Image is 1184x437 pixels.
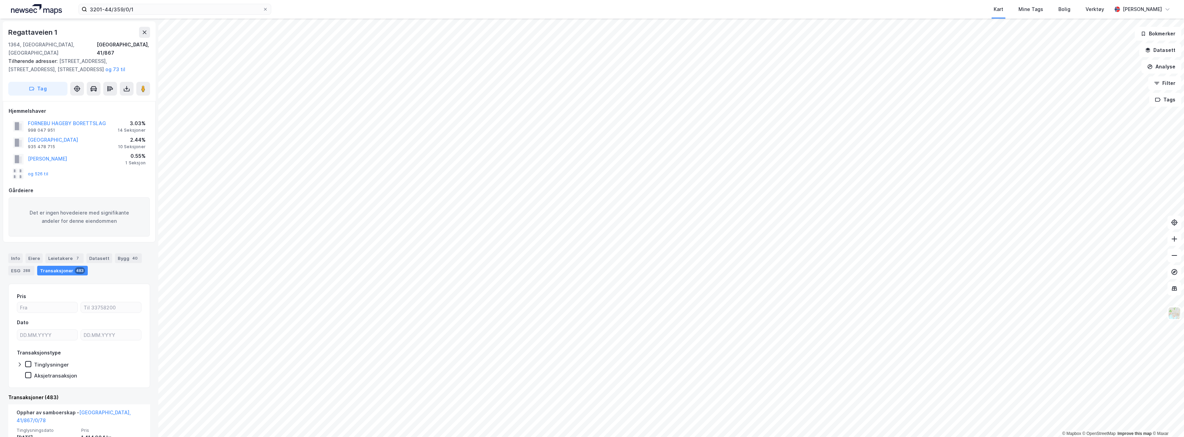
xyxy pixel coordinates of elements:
[125,152,146,160] div: 0.55%
[87,4,263,14] input: Søk på adresse, matrikkel, gårdeiere, leietakere eller personer
[86,253,112,263] div: Datasett
[9,197,150,237] div: Det er ingen hovedeiere med signifikante andeler for denne eiendommen
[1082,431,1116,436] a: OpenStreetMap
[994,5,1003,13] div: Kart
[8,253,23,263] div: Info
[1058,5,1070,13] div: Bolig
[1139,43,1181,57] button: Datasett
[1018,5,1043,13] div: Mine Tags
[28,128,55,133] div: 998 047 951
[8,58,59,64] span: Tilhørende adresser:
[118,119,146,128] div: 3.03%
[8,82,67,96] button: Tag
[1118,431,1152,436] a: Improve this map
[1062,431,1081,436] a: Mapbox
[28,144,55,150] div: 935 478 715
[17,427,77,433] span: Tinglysningsdato
[17,318,29,327] div: Dato
[118,136,146,144] div: 2.44%
[81,330,141,340] input: DD.MM.YYYY
[8,27,59,38] div: Regattaveien 1
[9,107,150,115] div: Hjemmelshaver
[34,372,77,379] div: Aksjetransaksjon
[118,128,146,133] div: 14 Seksjoner
[17,349,61,357] div: Transaksjonstype
[74,255,81,262] div: 7
[81,302,141,313] input: Til 33758200
[115,253,142,263] div: Bygg
[8,393,150,402] div: Transaksjoner (483)
[125,160,146,166] div: 1 Seksjon
[1148,76,1181,90] button: Filter
[97,41,150,57] div: [GEOGRAPHIC_DATA], 41/867
[17,408,142,428] div: Opphør av samboerskap -
[25,253,43,263] div: Eiere
[22,267,32,274] div: 288
[37,266,88,275] div: Transaksjoner
[17,292,26,301] div: Pris
[45,253,84,263] div: Leietakere
[1123,5,1162,13] div: [PERSON_NAME]
[1150,404,1184,437] div: Kontrollprogram for chat
[1150,404,1184,437] iframe: Chat Widget
[81,427,142,433] span: Pris
[118,144,146,150] div: 10 Seksjoner
[8,41,97,57] div: 1364, [GEOGRAPHIC_DATA], [GEOGRAPHIC_DATA]
[8,266,34,275] div: ESG
[131,255,139,262] div: 40
[9,186,150,195] div: Gårdeiere
[1168,307,1181,320] img: Z
[1135,27,1181,41] button: Bokmerker
[34,361,69,368] div: Tinglysninger
[1149,93,1181,107] button: Tags
[75,267,85,274] div: 483
[17,302,77,313] input: Fra
[17,330,77,340] input: DD.MM.YYYY
[8,57,145,74] div: [STREET_ADDRESS], [STREET_ADDRESS], [STREET_ADDRESS]
[11,4,62,14] img: logo.a4113a55bc3d86da70a041830d287a7e.svg
[1141,60,1181,74] button: Analyse
[1086,5,1104,13] div: Verktøy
